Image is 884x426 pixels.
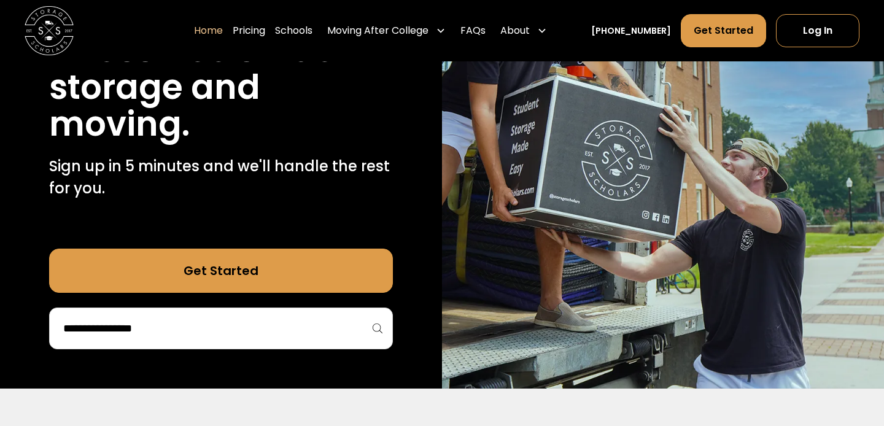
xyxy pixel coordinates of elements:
div: Moving After College [327,23,428,38]
div: Moving After College [322,14,451,48]
a: [PHONE_NUMBER] [591,25,671,37]
a: Get Started [49,249,393,293]
div: About [500,23,530,38]
div: About [495,14,552,48]
a: Schools [275,14,312,48]
p: Sign up in 5 minutes and we'll handle the rest for you. [49,155,393,199]
a: Get Started [681,14,766,47]
img: Storage Scholars main logo [25,6,74,55]
h1: Stress free student storage and moving. [49,31,393,143]
a: Home [194,14,223,48]
a: FAQs [460,14,486,48]
a: Log In [776,14,859,47]
a: Pricing [233,14,265,48]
